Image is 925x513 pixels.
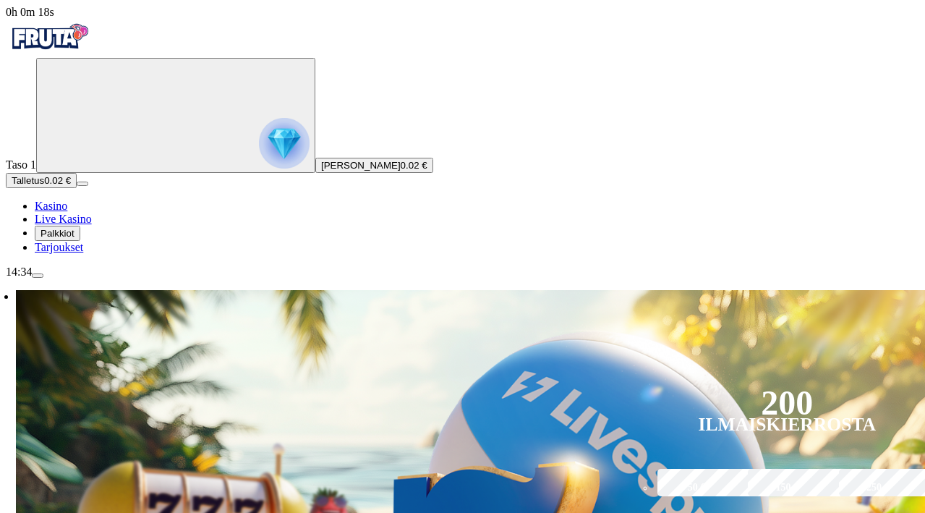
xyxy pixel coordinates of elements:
[35,213,92,225] span: Live Kasino
[35,200,67,212] span: Kasino
[6,266,32,278] span: 14:34
[77,182,88,186] button: menu
[761,394,813,412] div: 200
[36,58,315,173] button: reward progress
[6,158,36,171] span: Taso 1
[35,241,83,253] span: Tarjoukset
[6,45,93,57] a: Fruta
[835,467,921,509] label: 250 €
[41,228,74,239] span: Palkkiot
[6,19,919,254] nav: Primary
[321,160,401,171] span: [PERSON_NAME]
[401,160,427,171] span: 0.02 €
[32,274,43,278] button: menu
[259,118,310,169] img: reward progress
[6,19,93,55] img: Fruta
[35,200,67,212] a: diamond iconKasino
[699,416,877,433] div: Ilmaiskierrosta
[744,467,830,509] label: 150 €
[35,226,80,241] button: reward iconPalkkiot
[6,173,77,188] button: Talletusplus icon0.02 €
[315,158,433,173] button: [PERSON_NAME]0.02 €
[12,175,44,186] span: Talletus
[35,213,92,225] a: poker-chip iconLive Kasino
[654,467,739,509] label: 50 €
[35,241,83,253] a: gift-inverted iconTarjoukset
[44,175,71,186] span: 0.02 €
[6,6,54,18] span: user session time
